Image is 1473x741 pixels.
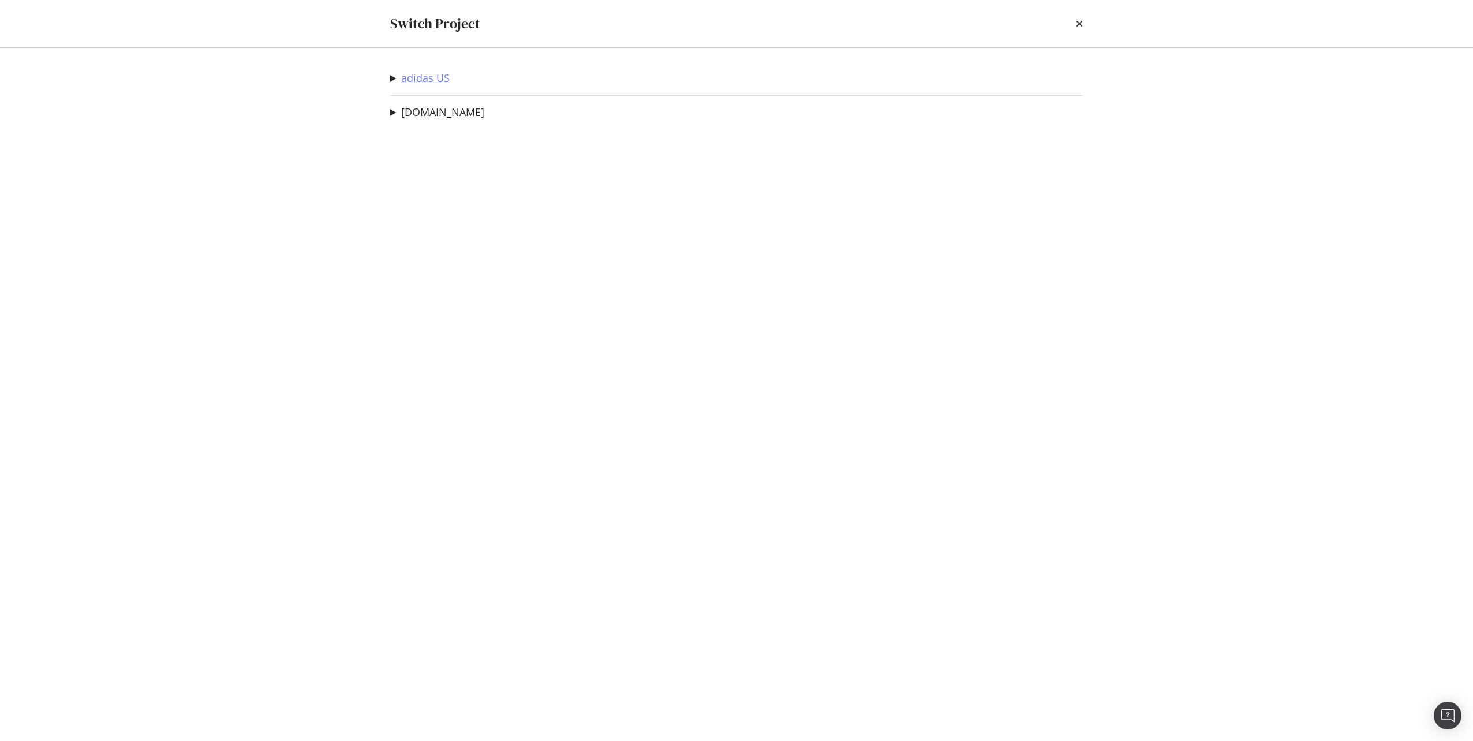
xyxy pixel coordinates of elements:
summary: [DOMAIN_NAME] [390,105,484,120]
div: Switch Project [390,14,480,33]
div: times [1076,14,1083,33]
div: Open Intercom Messenger [1434,702,1461,729]
a: [DOMAIN_NAME] [401,106,484,118]
a: adidas US [401,72,450,84]
summary: adidas US [390,71,450,86]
